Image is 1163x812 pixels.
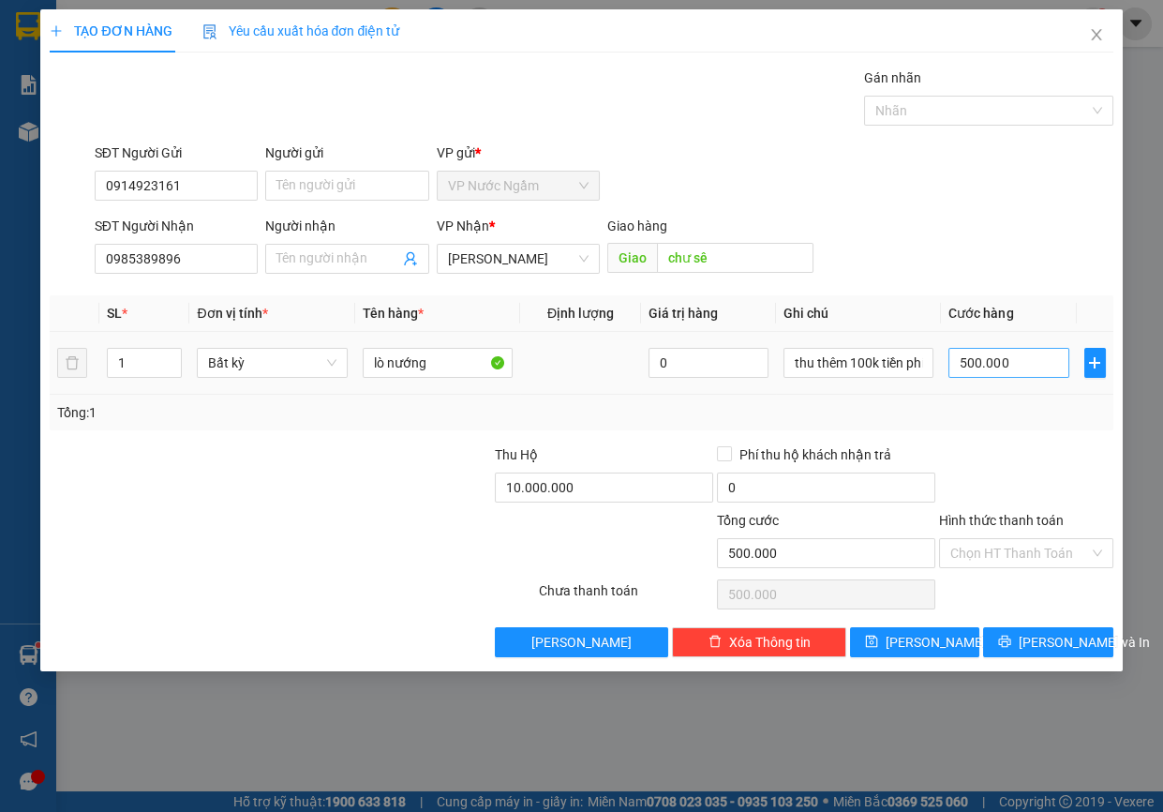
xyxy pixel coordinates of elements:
[197,306,267,321] span: Đơn vị tính
[865,635,878,650] span: save
[850,627,979,657] button: save[PERSON_NAME]
[95,143,258,163] div: SĐT Người Gửi
[547,306,614,321] span: Định lượng
[95,216,258,236] div: SĐT Người Nhận
[729,632,811,653] span: Xóa Thông tin
[250,15,453,46] b: [DOMAIN_NAME]
[649,348,768,378] input: 0
[732,444,899,465] span: Phí thu hộ khách nhận trả
[776,295,941,332] th: Ghi chú
[537,580,715,613] div: Chưa thanh toán
[1084,348,1106,378] button: plus
[50,23,171,38] span: TẠO ĐƠN HÀNG
[57,348,87,378] button: delete
[708,635,722,650] span: delete
[864,70,921,85] label: Gán nhãn
[939,513,1064,528] label: Hình thức thanh toán
[531,632,632,653] span: [PERSON_NAME]
[1070,9,1123,62] button: Close
[98,134,453,311] h2: VP Nhận: Văn Phòng Đăk Nông
[1019,632,1150,653] span: [PERSON_NAME] và In
[202,23,400,38] span: Yêu cầu xuất hóa đơn điện tử
[657,243,813,273] input: Dọc đường
[1085,355,1105,370] span: plus
[10,28,66,122] img: logo.jpg
[783,348,933,378] input: Ghi Chú
[75,15,169,128] b: Nhà xe Thiên Trung
[437,218,489,233] span: VP Nhận
[363,306,424,321] span: Tên hàng
[983,627,1112,657] button: printer[PERSON_NAME] và In
[448,172,589,200] span: VP Nước Ngầm
[265,143,428,163] div: Người gửi
[998,635,1011,650] span: printer
[10,134,151,165] h2: RNSZFETJ
[607,243,657,273] span: Giao
[1089,27,1104,42] span: close
[448,245,589,273] span: Gia Lai
[50,24,63,38] span: plus
[607,218,667,233] span: Giao hàng
[495,627,669,657] button: [PERSON_NAME]
[363,348,513,378] input: VD: Bàn, Ghế
[495,447,538,462] span: Thu Hộ
[57,402,450,423] div: Tổng: 1
[649,306,718,321] span: Giá trị hàng
[107,306,122,321] span: SL
[437,143,600,163] div: VP gửi
[886,632,986,653] span: [PERSON_NAME]
[717,513,779,528] span: Tổng cước
[672,627,846,657] button: deleteXóa Thông tin
[265,216,428,236] div: Người nhận
[202,24,217,39] img: icon
[208,349,335,377] span: Bất kỳ
[948,306,1013,321] span: Cước hàng
[403,251,418,266] span: user-add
